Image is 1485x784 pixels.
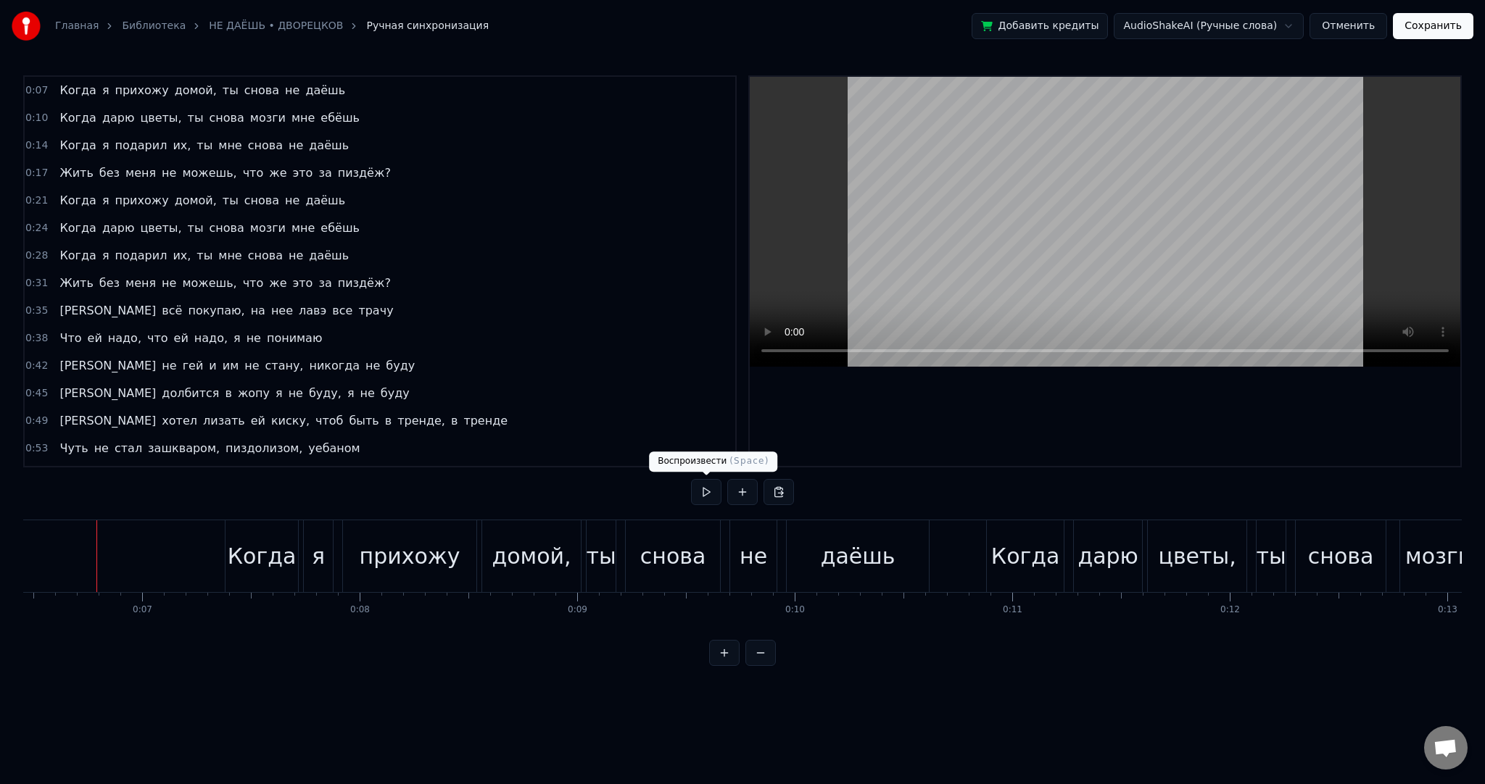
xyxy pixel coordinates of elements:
span: мне [290,220,316,236]
span: снова [247,137,284,154]
span: 0:21 [25,193,48,208]
span: что [146,330,170,346]
div: домой, [492,540,571,572]
span: же [268,164,288,181]
a: НЕ ДАЁШЬ • ДВОРЕЦКОВ [209,19,343,33]
div: ты [587,540,616,572]
span: Чуть [58,440,89,456]
span: я [101,137,111,154]
span: Ручная синхронизация [366,19,489,33]
span: стану, [264,357,305,374]
span: тренде [462,412,509,429]
span: не [243,357,260,374]
span: хотел [160,412,199,429]
span: мне [217,137,243,154]
span: гей [181,357,205,374]
span: долбится [160,385,220,401]
span: подарил [114,247,169,264]
span: за [317,275,333,291]
span: домой, [173,192,218,209]
span: пиздёж? [336,164,392,181]
span: снова [208,220,246,236]
div: 0:10 [785,604,805,616]
span: Когда [58,192,97,209]
span: что [241,164,265,181]
span: их, [171,247,192,264]
span: что [241,275,265,291]
span: жопу [236,385,271,401]
span: не [287,137,305,154]
span: не [284,192,301,209]
div: 0:07 [133,604,152,616]
span: [PERSON_NAME] [58,302,157,319]
div: снова [1308,540,1374,572]
span: же [268,275,288,291]
span: меня [124,164,157,181]
span: это [291,164,314,181]
span: никогда [307,357,361,374]
div: прихожу [360,540,460,572]
span: за [317,164,333,181]
span: прихожу [114,192,170,209]
span: ( Space ) [729,456,769,466]
span: Когда [58,137,97,154]
span: пиздолизом, [224,440,304,456]
span: лавэ [297,302,328,319]
span: не [284,82,301,99]
img: youka [12,12,41,41]
span: на [249,302,267,319]
span: ей [173,330,190,346]
span: 0:45 [25,386,48,401]
span: ты [221,192,240,209]
span: домой, [173,82,218,99]
span: и [207,357,218,374]
span: [PERSON_NAME] [58,385,157,401]
nav: breadcrumb [55,19,489,33]
span: буду, [307,385,343,401]
span: цветы, [138,220,183,236]
span: надо, [193,330,229,346]
span: нее [270,302,294,319]
span: не [245,330,262,346]
span: понимаю [265,330,323,346]
span: 0:53 [25,441,48,456]
span: ебёшь [319,109,361,126]
span: чтоб [314,412,344,429]
span: их, [171,137,192,154]
span: это [291,275,314,291]
span: всё [160,302,183,319]
div: Когда [228,540,297,572]
button: Сохранить [1393,13,1473,39]
span: не [364,357,381,374]
span: ты [186,220,205,236]
span: цветы, [138,109,183,126]
span: им [221,357,240,374]
span: ты [186,109,205,126]
div: Воспроизвести [649,451,777,472]
span: даёшь [307,137,350,154]
span: прихожу [114,82,170,99]
button: Отменить [1310,13,1387,39]
span: ты [221,82,240,99]
span: снова [243,82,281,99]
span: я [101,247,111,264]
span: ты [195,137,214,154]
div: я [312,540,325,572]
span: уебаном [307,440,361,456]
span: я [274,385,284,401]
span: без [98,164,121,181]
span: снова [243,192,281,209]
a: Главная [55,19,99,33]
span: даёшь [307,247,350,264]
div: цветы, [1158,540,1236,572]
span: Что [58,330,83,346]
span: все [331,302,354,319]
span: Жить [58,164,94,181]
span: стал [113,440,144,456]
span: Когда [58,220,97,236]
div: 0:09 [568,604,587,616]
span: быть [347,412,380,429]
button: Добавить кредиты [972,13,1109,39]
span: 0:24 [25,221,48,235]
div: ты [1257,540,1286,572]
